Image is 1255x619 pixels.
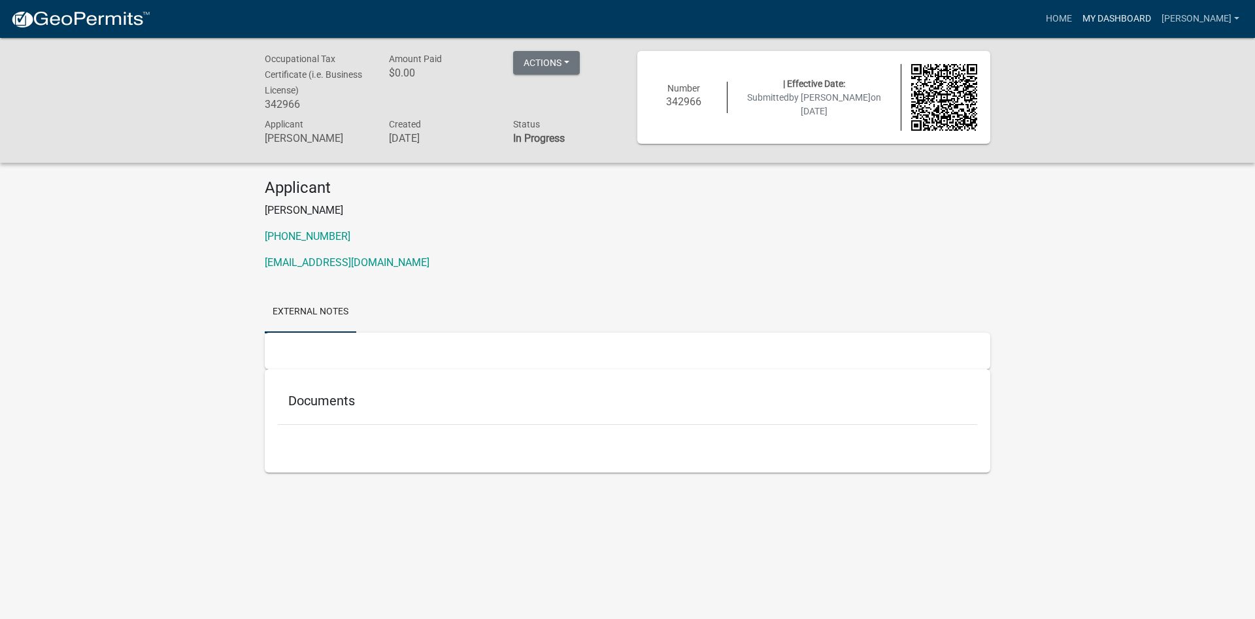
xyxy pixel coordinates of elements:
[389,132,494,144] h6: [DATE]
[265,230,350,243] a: [PHONE_NUMBER]
[1156,7,1245,31] a: [PERSON_NAME]
[513,132,565,144] strong: In Progress
[265,54,362,95] span: Occupational Tax Certificate (i.e. Business License)
[265,98,369,110] h6: 342966
[747,92,881,116] span: Submitted on [DATE]
[389,67,494,79] h6: $0.00
[1077,7,1156,31] a: My Dashboard
[265,292,356,333] a: External Notes
[1041,7,1077,31] a: Home
[667,83,700,93] span: Number
[265,178,990,197] h4: Applicant
[650,95,717,108] h6: 342966
[389,119,421,129] span: Created
[513,51,580,75] button: Actions
[288,393,967,409] h5: Documents
[265,132,369,144] h6: [PERSON_NAME]
[265,119,303,129] span: Applicant
[783,78,845,89] span: | Effective Date:
[389,54,442,64] span: Amount Paid
[265,203,990,218] p: [PERSON_NAME]
[911,64,978,131] img: QR code
[265,256,429,269] a: [EMAIL_ADDRESS][DOMAIN_NAME]
[513,119,540,129] span: Status
[789,92,871,103] span: by [PERSON_NAME]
